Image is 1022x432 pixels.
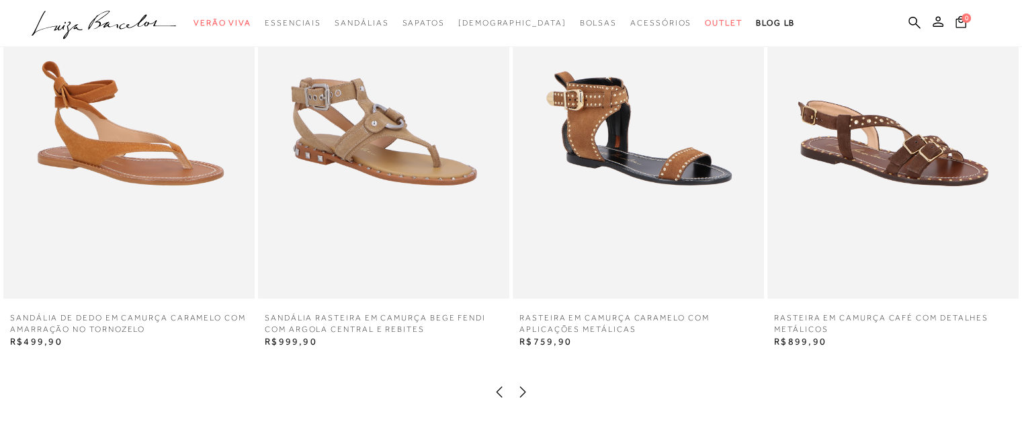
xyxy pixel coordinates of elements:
[10,335,62,346] span: R$499,90
[513,312,764,335] a: RASTEIRA EM CAMURÇA CARAMELO COM APLICAÇÕES METÁLICAS
[579,18,617,28] span: Bolsas
[519,335,572,346] span: R$759,90
[335,11,388,36] a: noSubCategoriesText
[402,18,444,28] span: Sapatos
[705,18,742,28] span: Outlet
[705,11,742,36] a: noSubCategoriesText
[458,18,566,28] span: [DEMOGRAPHIC_DATA]
[579,11,617,36] a: noSubCategoriesText
[756,18,795,28] span: BLOG LB
[265,11,321,36] a: noSubCategoriesText
[951,15,970,33] button: 0
[962,13,971,23] span: 0
[774,335,826,346] span: R$899,90
[630,18,691,28] span: Acessórios
[335,18,388,28] span: Sandálias
[402,11,444,36] a: noSubCategoriesText
[756,11,795,36] a: BLOG LB
[194,11,251,36] a: noSubCategoriesText
[630,11,691,36] a: noSubCategoriesText
[458,11,566,36] a: noSubCategoriesText
[265,18,321,28] span: Essenciais
[3,312,255,335] a: SANDÁLIA DE DEDO EM CAMURÇA CARAMELO COM AMARRAÇÃO NO TORNOZELO
[194,18,251,28] span: Verão Viva
[767,312,1019,335] a: RASTEIRA EM CAMURÇA CAFÉ COM DETALHES METÁLICOS
[265,335,317,346] span: R$999,90
[258,312,509,335] a: SANDÁLIA RASTEIRA EM CAMURÇA BEGE FENDI COM ARGOLA CENTRAL E REBITES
